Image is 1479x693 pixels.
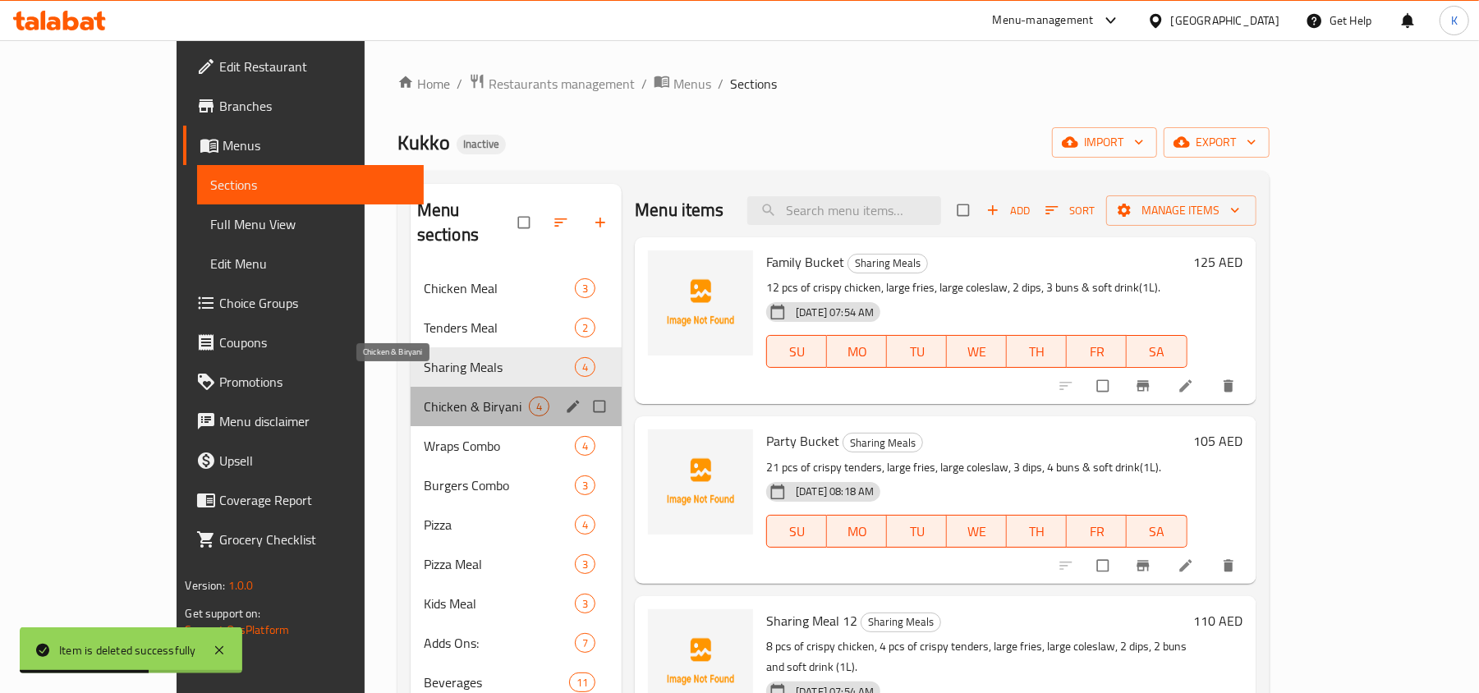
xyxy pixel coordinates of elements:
[576,281,595,296] span: 3
[1065,132,1144,153] span: import
[1073,520,1120,544] span: FR
[1133,340,1180,364] span: SA
[424,554,575,574] div: Pizza Meal
[1164,127,1270,158] button: export
[59,641,196,659] div: Item is deleted successfully
[1125,548,1164,584] button: Branch-specific-item
[183,47,424,86] a: Edit Restaurant
[219,293,411,313] span: Choice Groups
[766,278,1187,298] p: 12 pcs of crispy chicken, large fries, large coleslaw, 2 dips, 3 buns & soft drink(1L).
[424,594,575,613] span: Kids Meal
[210,254,411,273] span: Edit Menu
[183,323,424,362] a: Coupons
[183,86,424,126] a: Branches
[576,478,595,493] span: 3
[185,603,260,624] span: Get support on:
[424,318,575,337] span: Tenders Meal
[766,335,827,368] button: SU
[1125,368,1164,404] button: Branch-specific-item
[1210,368,1250,404] button: delete
[1194,429,1243,452] h6: 105 AED
[982,198,1035,223] button: Add
[411,584,622,623] div: Kids Meal3
[635,198,724,223] h2: Menu items
[893,520,940,544] span: TU
[887,335,947,368] button: TU
[766,636,1187,677] p: 8 pcs of crispy chicken, 4 pcs of crispy tenders, large fries, large coleslaw, 2 dips, 2 buns and...
[563,396,587,417] button: edit
[1067,515,1127,548] button: FR
[730,74,777,94] span: Sections
[1171,11,1279,30] div: [GEOGRAPHIC_DATA]
[1133,520,1180,544] span: SA
[424,357,575,377] span: Sharing Meals
[411,268,622,308] div: Chicken Meal3
[411,505,622,544] div: Pizza4
[210,214,411,234] span: Full Menu View
[1067,335,1127,368] button: FR
[424,672,569,692] span: Beverages
[529,397,549,416] div: items
[774,340,820,364] span: SU
[766,457,1187,478] p: 21 pcs of crispy tenders, large fries, large coleslaw, 3 dips, 4 buns & soft drink(1L).
[766,608,857,633] span: Sharing Meal 12
[1194,609,1243,632] h6: 110 AED
[397,124,450,161] span: Kukko
[834,340,880,364] span: MO
[424,633,575,653] span: Adds Ons:
[576,557,595,572] span: 3
[197,244,424,283] a: Edit Menu
[219,530,411,549] span: Grocery Checklist
[185,619,289,640] a: Support.OpsPlatform
[576,360,595,375] span: 4
[411,387,622,426] div: Chicken & Biryani4edit
[993,11,1094,30] div: Menu-management
[953,520,1000,544] span: WE
[197,165,424,204] a: Sections
[570,675,595,691] span: 11
[982,198,1035,223] span: Add item
[947,335,1007,368] button: WE
[575,278,595,298] div: items
[424,436,575,456] span: Wraps Combo
[183,283,424,323] a: Choice Groups
[411,466,622,505] div: Burgers Combo3
[576,596,595,612] span: 3
[766,429,839,453] span: Party Bucket
[575,357,595,377] div: items
[575,594,595,613] div: items
[848,254,927,273] span: Sharing Meals
[576,517,595,533] span: 4
[947,515,1007,548] button: WE
[185,575,225,596] span: Version:
[673,74,711,94] span: Menus
[827,335,887,368] button: MO
[424,278,575,298] span: Chicken Meal
[183,402,424,441] a: Menu disclaimer
[827,515,887,548] button: MO
[641,74,647,94] li: /
[1007,335,1067,368] button: TH
[953,340,1000,364] span: WE
[457,137,506,151] span: Inactive
[1194,250,1243,273] h6: 125 AED
[411,623,622,663] div: Adds Ons:7
[1119,200,1243,221] span: Manage items
[219,411,411,431] span: Menu disclaimer
[219,96,411,116] span: Branches
[789,484,880,499] span: [DATE] 08:18 AM
[1007,515,1067,548] button: TH
[183,126,424,165] a: Menus
[569,672,595,692] div: items
[648,250,753,356] img: Family Bucket
[1178,558,1197,574] a: Edit menu item
[424,397,529,416] span: Chicken & Biryani
[576,636,595,651] span: 7
[789,305,880,320] span: [DATE] 07:54 AM
[861,613,941,632] div: Sharing Meals
[411,347,622,387] div: Sharing Meals4
[774,520,820,544] span: SU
